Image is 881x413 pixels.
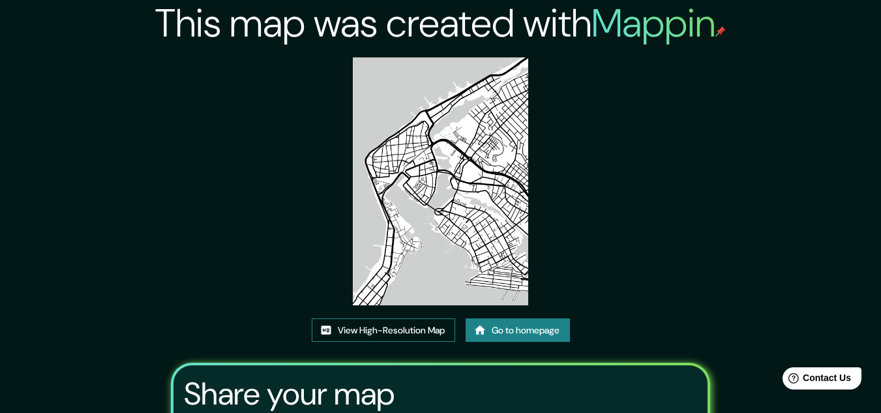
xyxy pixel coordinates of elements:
iframe: Help widget launcher [765,362,867,399]
a: Go to homepage [466,318,570,343]
a: View High-Resolution Map [312,318,455,343]
h3: Share your map [184,376,395,412]
img: mappin-pin [715,26,726,37]
img: created-map [353,57,528,305]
